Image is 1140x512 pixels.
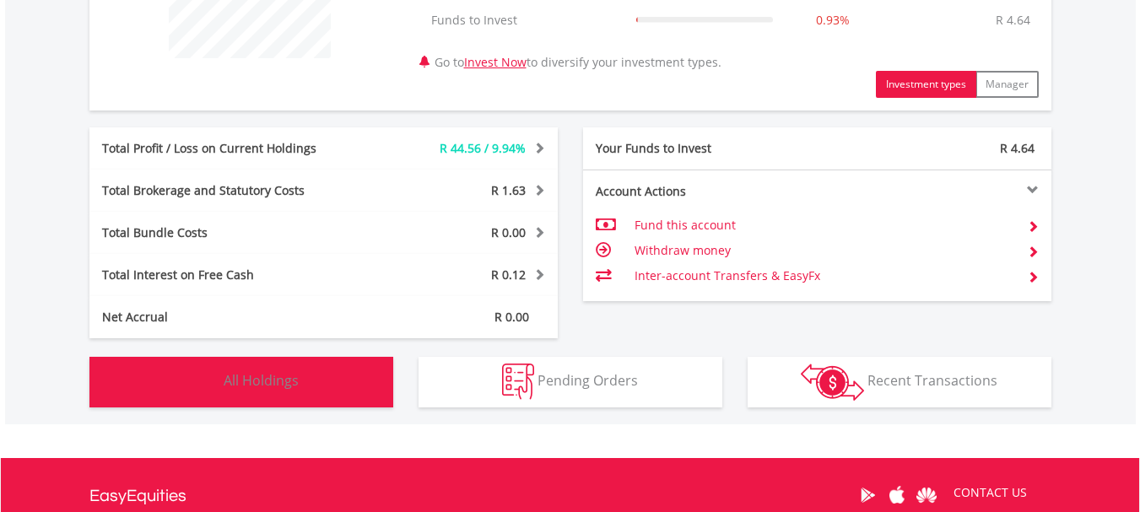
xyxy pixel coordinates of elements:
[876,71,976,98] button: Investment types
[987,3,1039,37] td: R 4.64
[224,371,299,390] span: All Holdings
[748,357,1051,407] button: Recent Transactions
[502,364,534,400] img: pending_instructions-wht.png
[491,182,526,198] span: R 1.63
[89,267,363,283] div: Total Interest on Free Cash
[1000,140,1035,156] span: R 4.64
[89,182,363,199] div: Total Brokerage and Statutory Costs
[583,183,818,200] div: Account Actions
[491,224,526,240] span: R 0.00
[440,140,526,156] span: R 44.56 / 9.94%
[635,263,1013,288] td: Inter-account Transfers & EasyFx
[184,364,220,400] img: holdings-wht.png
[419,357,722,407] button: Pending Orders
[635,238,1013,263] td: Withdraw money
[975,71,1039,98] button: Manager
[423,3,628,37] td: Funds to Invest
[89,224,363,241] div: Total Bundle Costs
[583,140,818,157] div: Your Funds to Invest
[89,357,393,407] button: All Holdings
[635,213,1013,238] td: Fund this account
[781,3,884,37] td: 0.93%
[89,309,363,326] div: Net Accrual
[538,371,638,390] span: Pending Orders
[867,371,997,390] span: Recent Transactions
[801,364,864,401] img: transactions-zar-wht.png
[464,54,527,70] a: Invest Now
[89,140,363,157] div: Total Profit / Loss on Current Holdings
[491,267,526,283] span: R 0.12
[494,309,529,325] span: R 0.00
